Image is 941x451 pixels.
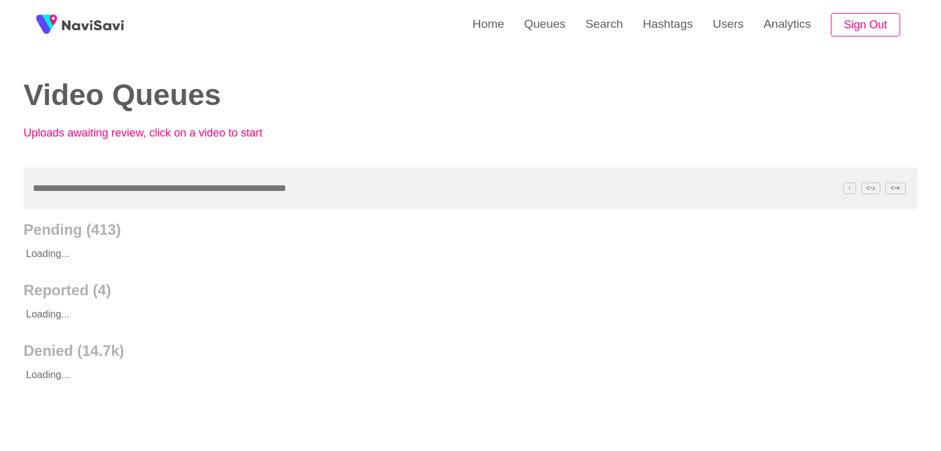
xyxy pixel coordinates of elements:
button: Sign Out [831,13,900,37]
p: Loading... [24,238,828,269]
p: Uploads awaiting review, click on a video to start [24,127,296,140]
p: Loading... [24,299,828,330]
h2: Video Queues [24,79,452,112]
h2: Pending (413) [24,221,917,238]
h2: Denied (14.7k) [24,342,917,360]
span: / [843,182,856,194]
span: C^J [861,182,881,194]
span: C^K [885,182,906,194]
h2: Reported (4) [24,282,917,299]
img: fireSpot [62,19,124,31]
p: Loading... [24,360,828,390]
img: fireSpot [31,9,62,40]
